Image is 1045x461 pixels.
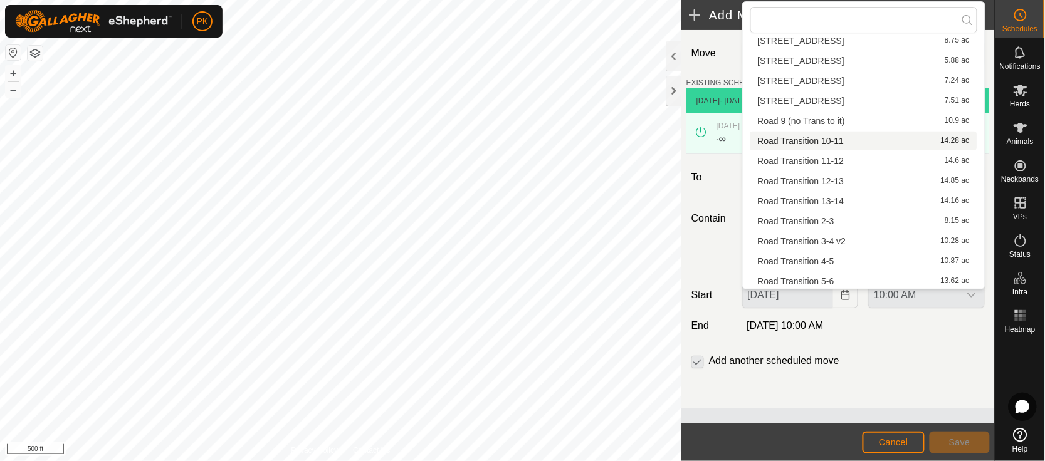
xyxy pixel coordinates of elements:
li: Road 8 [750,91,977,110]
label: EXISTING SCHEDULES [686,77,770,88]
span: 10.9 ac [945,117,970,125]
span: [STREET_ADDRESS] [758,76,844,85]
span: 14.28 ac [941,137,970,145]
li: Road 6 [750,51,977,70]
span: 5.88 ac [945,56,970,65]
a: Help [995,423,1045,458]
a: Contact Us [353,445,390,456]
span: - [DATE] [720,96,748,105]
div: - [717,132,726,147]
button: – [6,82,21,97]
li: Road 4 [750,31,977,50]
span: [STREET_ADDRESS] [758,36,844,45]
span: Herds [1010,100,1030,108]
h2: Add Move [689,8,932,23]
span: 10.87 ac [941,257,970,266]
span: Road Transition 2-3 [758,217,834,225]
span: 8.15 ac [945,217,970,225]
span: Road Transition 3-4 v2 [758,237,846,246]
label: To [686,164,737,190]
li: Road Transition 5-6 [750,272,977,291]
img: Gallagher Logo [15,10,172,33]
span: Help [1012,445,1028,453]
span: Road Transition 5-6 [758,277,834,286]
span: [STREET_ADDRESS] [758,56,844,65]
span: 8.75 ac [945,36,970,45]
li: Road Transition 12-13 [750,172,977,190]
label: Move [686,40,737,67]
li: Road Transition 11-12 [750,152,977,170]
span: 7.24 ac [945,76,970,85]
span: PK [197,15,209,28]
li: Road 7 [750,71,977,90]
span: Road Transition 4-5 [758,257,834,266]
span: Neckbands [1001,175,1039,183]
span: Road Transition 13-14 [758,197,844,205]
li: Road Transition 3-4 v2 [750,232,977,251]
span: Road Transition 12-13 [758,177,844,185]
button: Reset Map [6,45,21,60]
span: Save [949,437,970,447]
span: Status [1009,251,1031,258]
span: [DATE] [696,96,720,105]
label: Contain [686,211,737,226]
span: 14.16 ac [941,197,970,205]
span: ∞ [719,133,726,144]
span: 13.62 ac [941,277,970,286]
li: Road Transition 4-5 [750,252,977,271]
span: 10.28 ac [941,237,970,246]
span: Road Transition 10-11 [758,137,844,145]
a: Privacy Policy [291,445,338,456]
li: Road Transition 2-3 [750,212,977,230]
button: Map Layers [28,46,43,61]
button: Save [930,432,990,453]
span: Animals [1007,138,1034,145]
li: Road 9 (no Trans to it) [750,111,977,130]
span: Cancel [879,437,908,447]
span: Notifications [1000,63,1041,70]
span: VPs [1013,213,1027,220]
li: Road Transition 13-14 [750,192,977,210]
span: [STREET_ADDRESS] [758,96,844,105]
span: 14.6 ac [945,157,970,165]
span: [DATE] 10:00 AM [747,320,824,331]
label: Start [686,287,737,303]
button: Choose Date [833,282,858,308]
span: Road 9 (no Trans to it) [758,117,845,125]
span: 7.51 ac [945,96,970,105]
span: [DATE] 6:00 PM [717,122,770,130]
label: Add another scheduled move [709,356,839,366]
button: Cancel [863,432,925,453]
span: Road Transition 11-12 [758,157,844,165]
button: + [6,66,21,81]
label: End [686,318,737,333]
span: Schedules [1002,25,1037,33]
span: Infra [1012,288,1027,296]
span: Heatmap [1005,326,1036,333]
li: Road Transition 10-11 [750,132,977,150]
span: 14.85 ac [941,177,970,185]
